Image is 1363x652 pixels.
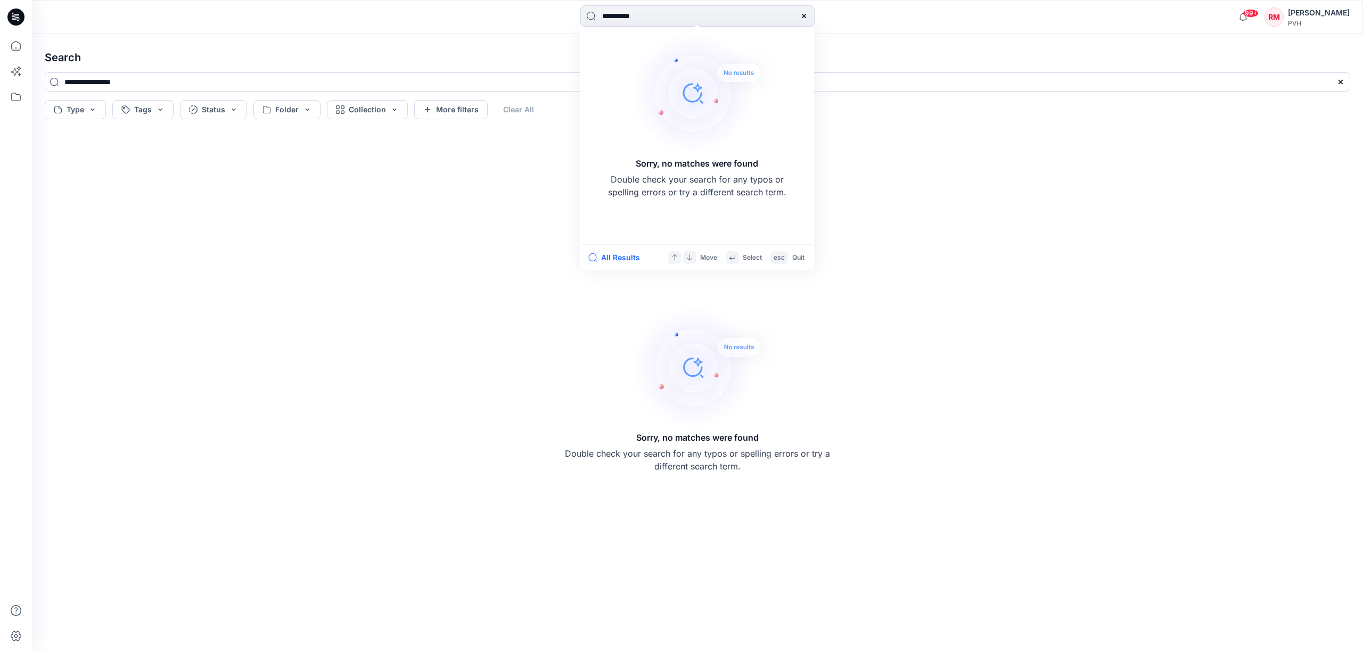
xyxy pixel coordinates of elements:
[1288,6,1350,19] div: [PERSON_NAME]
[631,29,780,157] img: Sorry, no matches were found
[631,303,781,431] img: Sorry, no matches were found
[774,252,785,263] p: esc
[1288,19,1350,27] div: PVH
[180,100,247,119] button: Status
[327,100,408,119] button: Collection
[588,251,647,264] button: All Results
[414,100,488,119] button: More filters
[606,173,787,199] p: Double check your search for any typos or spelling errors or try a different search term.
[1243,9,1259,18] span: 99+
[743,252,762,263] p: Select
[636,157,758,170] h5: Sorry, no matches were found
[45,100,106,119] button: Type
[636,431,759,444] h5: Sorry, no matches were found
[1265,7,1284,27] div: RM
[112,100,174,119] button: Tags
[792,252,804,263] p: Quit
[564,447,831,473] p: Double check your search for any typos or spelling errors or try a different search term.
[253,100,321,119] button: Folder
[700,252,717,263] p: Move
[36,43,1359,72] h4: Search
